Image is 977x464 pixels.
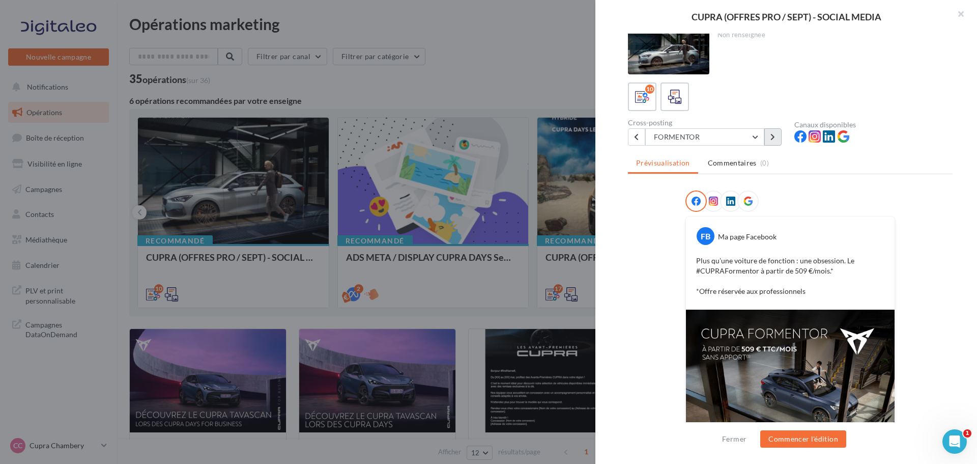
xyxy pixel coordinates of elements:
div: Cross-posting [628,119,786,126]
div: 10 [645,85,654,94]
div: Non renseignée [717,31,945,40]
div: Canaux disponibles [794,121,953,128]
span: (0) [760,159,769,167]
span: Commentaires [708,158,757,168]
div: Ma page Facebook [718,232,777,242]
iframe: Intercom live chat [942,429,967,454]
span: 1 [963,429,971,438]
div: CUPRA (OFFRES PRO / SEPT) - SOCIAL MEDIA [612,12,961,21]
button: Commencer l'édition [760,430,846,448]
p: Plus qu’une voiture de fonction : une obsession. Le #CUPRAFormentor à partir de 509 €/mois.* *Off... [696,256,884,296]
div: FB [697,227,714,245]
button: FORMENTOR [645,128,764,146]
button: Fermer [718,433,751,445]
